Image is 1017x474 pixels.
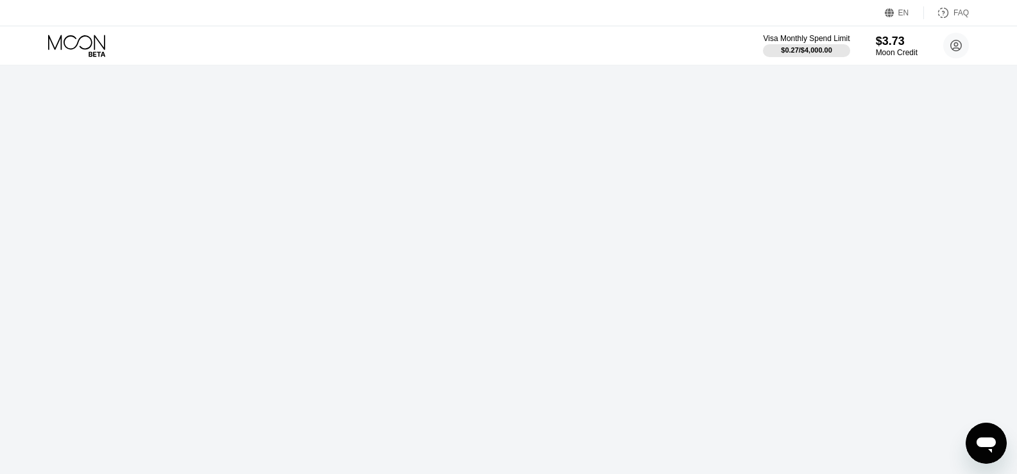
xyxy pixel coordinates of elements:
[924,6,969,19] div: FAQ
[781,46,832,54] div: $0.27 / $4,000.00
[763,34,850,43] div: Visa Monthly Spend Limit
[885,6,924,19] div: EN
[876,35,918,57] div: $3.73Moon Credit
[898,8,909,17] div: EN
[763,34,850,57] div: Visa Monthly Spend Limit$0.27/$4,000.00
[876,35,918,48] div: $3.73
[876,48,918,57] div: Moon Credit
[953,8,969,17] div: FAQ
[966,423,1007,464] iframe: Bouton de lancement de la fenêtre de messagerie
